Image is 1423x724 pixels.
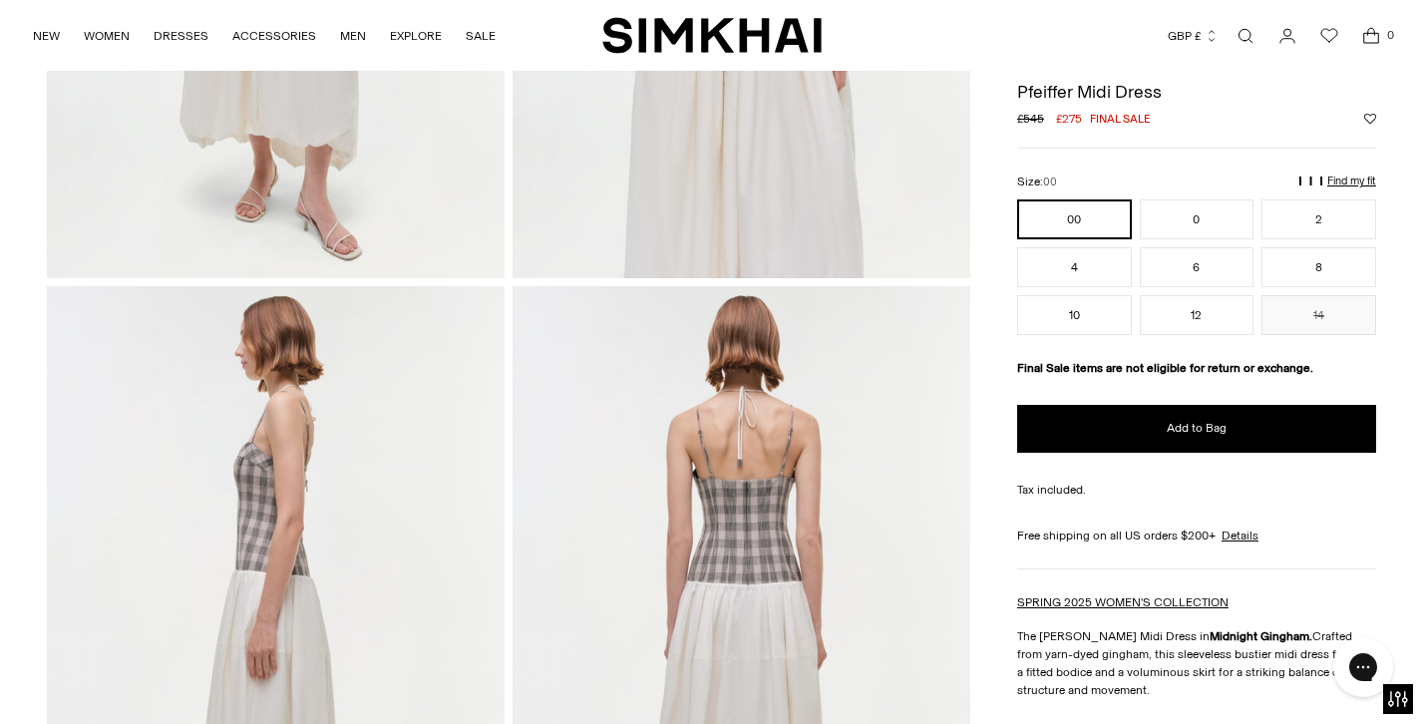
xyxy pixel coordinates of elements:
div: Tax included. [1017,481,1376,499]
p: The [PERSON_NAME] Midi Dress in Crafted from yarn-dyed gingham, this sleeveless bustier midi dres... [1017,627,1376,699]
button: Add to Bag [1017,405,1376,453]
button: GBP £ [1168,14,1219,58]
h1: Pfeiffer Midi Dress [1017,83,1376,101]
strong: Midnight Gingham. [1210,629,1312,643]
button: 00 [1017,199,1132,239]
button: 4 [1017,247,1132,287]
span: Add to Bag [1167,420,1227,437]
a: Details [1222,527,1258,544]
a: SALE [466,14,496,58]
iframe: Gorgias live chat messenger [1323,630,1403,704]
button: 8 [1261,247,1376,287]
span: £275 [1056,110,1082,128]
a: ACCESSORIES [232,14,316,58]
a: DRESSES [154,14,208,58]
a: Go to the account page [1267,16,1307,56]
button: 14 [1261,295,1376,335]
span: 0 [1381,26,1399,44]
a: WOMEN [84,14,130,58]
a: Open search modal [1226,16,1265,56]
a: SIMKHAI [602,16,822,55]
a: NEW [33,14,60,58]
button: 0 [1140,199,1254,239]
span: 00 [1043,176,1057,188]
label: Size: [1017,173,1057,191]
button: Add to Wishlist [1364,113,1376,125]
div: Free shipping on all US orders $200+ [1017,527,1376,544]
button: 12 [1140,295,1254,335]
strong: Final Sale items are not eligible for return or exchange. [1017,361,1313,375]
a: Open cart modal [1351,16,1391,56]
a: EXPLORE [390,14,442,58]
button: 10 [1017,295,1132,335]
a: SPRING 2025 WOMEN'S COLLECTION [1017,595,1229,609]
button: 2 [1261,199,1376,239]
s: £545 [1017,110,1044,128]
a: MEN [340,14,366,58]
button: 6 [1140,247,1254,287]
a: Wishlist [1309,16,1349,56]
